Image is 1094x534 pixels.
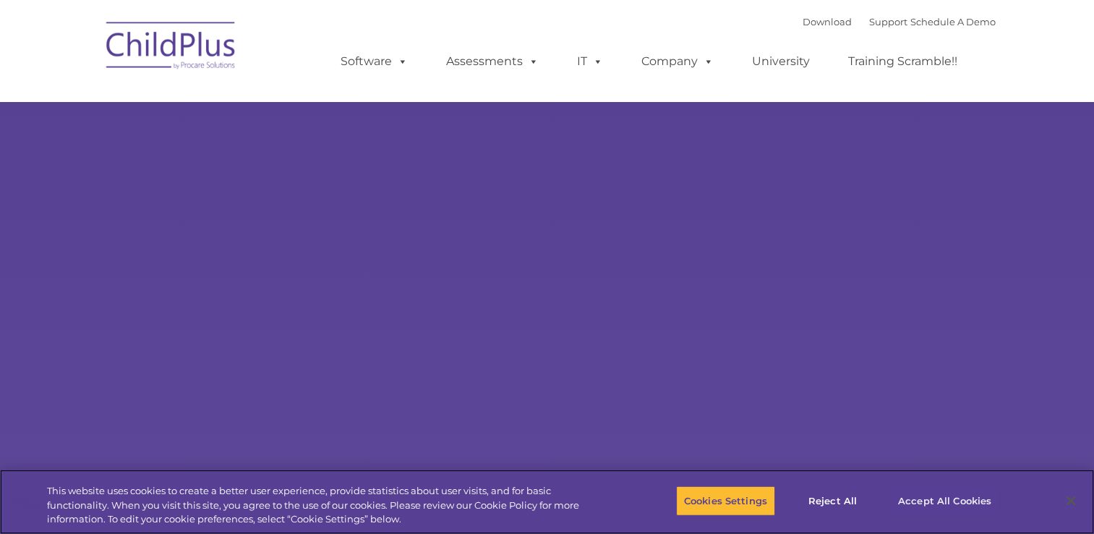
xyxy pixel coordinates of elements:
[1055,485,1087,517] button: Close
[201,96,245,106] span: Last name
[834,47,972,76] a: Training Scramble!!
[627,47,728,76] a: Company
[869,16,907,27] a: Support
[326,47,422,76] a: Software
[563,47,617,76] a: IT
[99,12,244,84] img: ChildPlus by Procare Solutions
[803,16,852,27] a: Download
[738,47,824,76] a: University
[910,16,996,27] a: Schedule A Demo
[676,486,775,516] button: Cookies Settings
[787,486,878,516] button: Reject All
[47,484,602,527] div: This website uses cookies to create a better user experience, provide statistics about user visit...
[201,155,262,166] span: Phone number
[432,47,553,76] a: Assessments
[890,486,999,516] button: Accept All Cookies
[803,16,996,27] font: |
